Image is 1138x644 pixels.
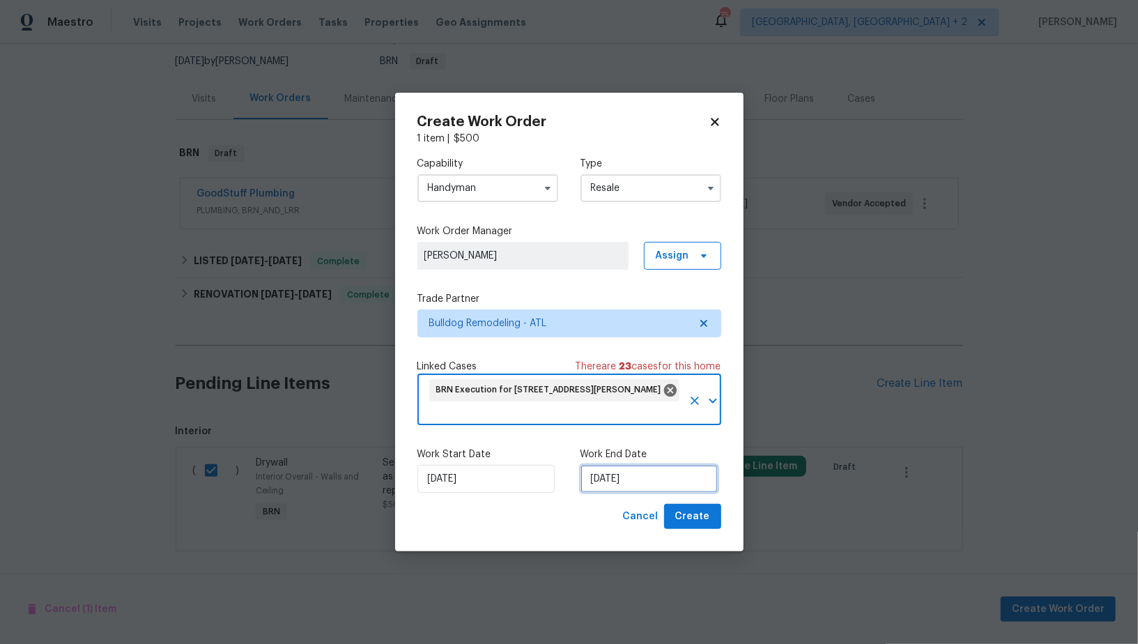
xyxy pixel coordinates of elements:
button: Show options [539,180,556,197]
span: BRN Execution for [STREET_ADDRESS][PERSON_NAME] [436,384,667,396]
label: Trade Partner [417,292,721,306]
button: Clear [685,391,705,411]
span: 23 [620,362,632,371]
input: Select... [417,174,558,202]
span: There are case s for this home [576,360,721,374]
span: $ 500 [454,134,480,144]
label: Work End Date [580,447,721,461]
label: Work Start Date [417,447,558,461]
button: Open [703,391,723,411]
span: Bulldog Remodeling - ATL [429,316,689,330]
label: Type [580,157,721,171]
input: M/D/YYYY [580,465,718,493]
label: Work Order Manager [417,224,721,238]
button: Create [664,504,721,530]
span: Assign [656,249,689,263]
div: BRN Execution for [STREET_ADDRESS][PERSON_NAME] [429,379,679,401]
input: M/D/YYYY [417,465,555,493]
h2: Create Work Order [417,115,709,129]
span: Cancel [623,508,659,526]
input: Select... [580,174,721,202]
div: 1 item | [417,132,721,146]
span: Linked Cases [417,360,477,374]
span: [PERSON_NAME] [424,249,622,263]
label: Capability [417,157,558,171]
button: Cancel [617,504,664,530]
span: Create [675,508,710,526]
button: Show options [702,180,719,197]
